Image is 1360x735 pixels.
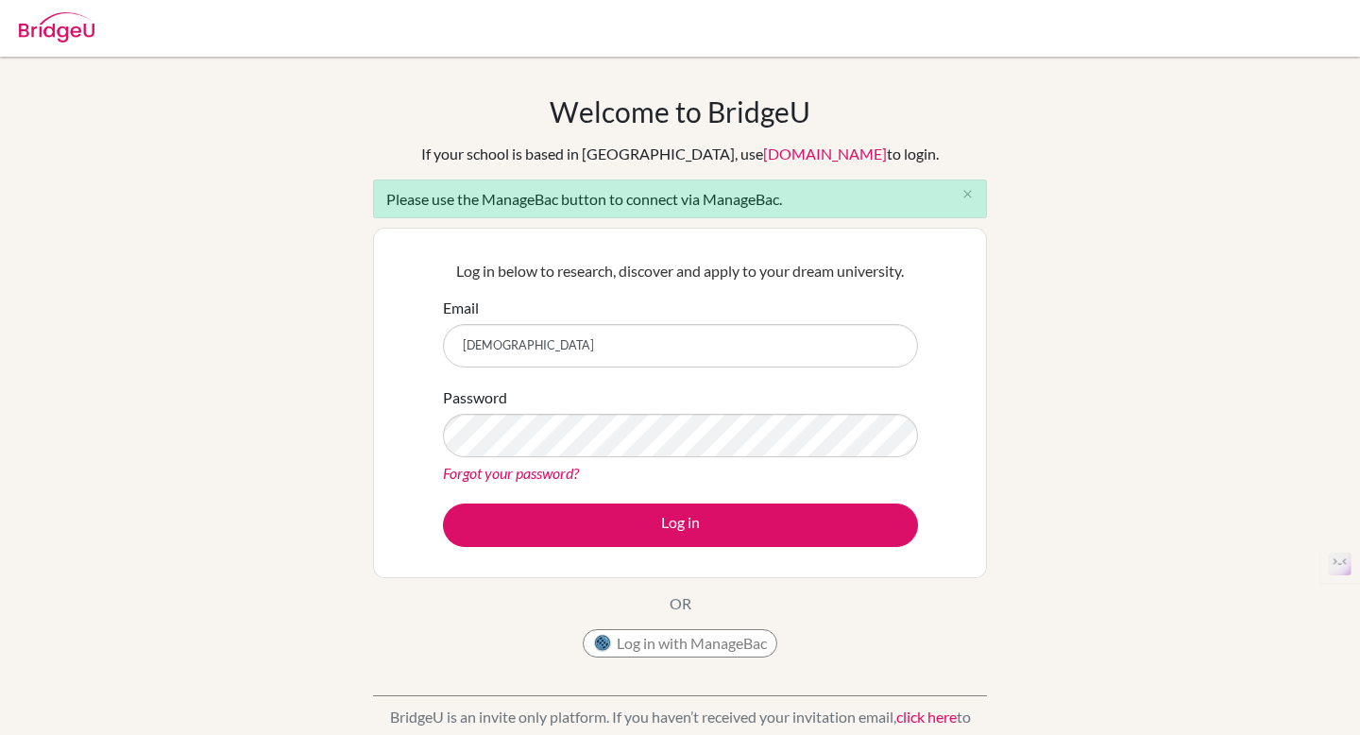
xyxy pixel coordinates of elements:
[896,708,957,726] a: click here
[373,179,987,218] div: Please use the ManageBac button to connect via ManageBac.
[443,297,479,319] label: Email
[960,187,975,201] i: close
[19,12,94,43] img: Bridge-U
[948,180,986,209] button: Close
[583,629,777,658] button: Log in with ManageBac
[421,143,939,165] div: If your school is based in [GEOGRAPHIC_DATA], use to login.
[763,145,887,162] a: [DOMAIN_NAME]
[443,260,918,282] p: Log in below to research, discover and apply to your dream university.
[443,386,507,409] label: Password
[443,504,918,547] button: Log in
[670,592,691,615] p: OR
[550,94,810,128] h1: Welcome to BridgeU
[443,464,579,482] a: Forgot your password?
